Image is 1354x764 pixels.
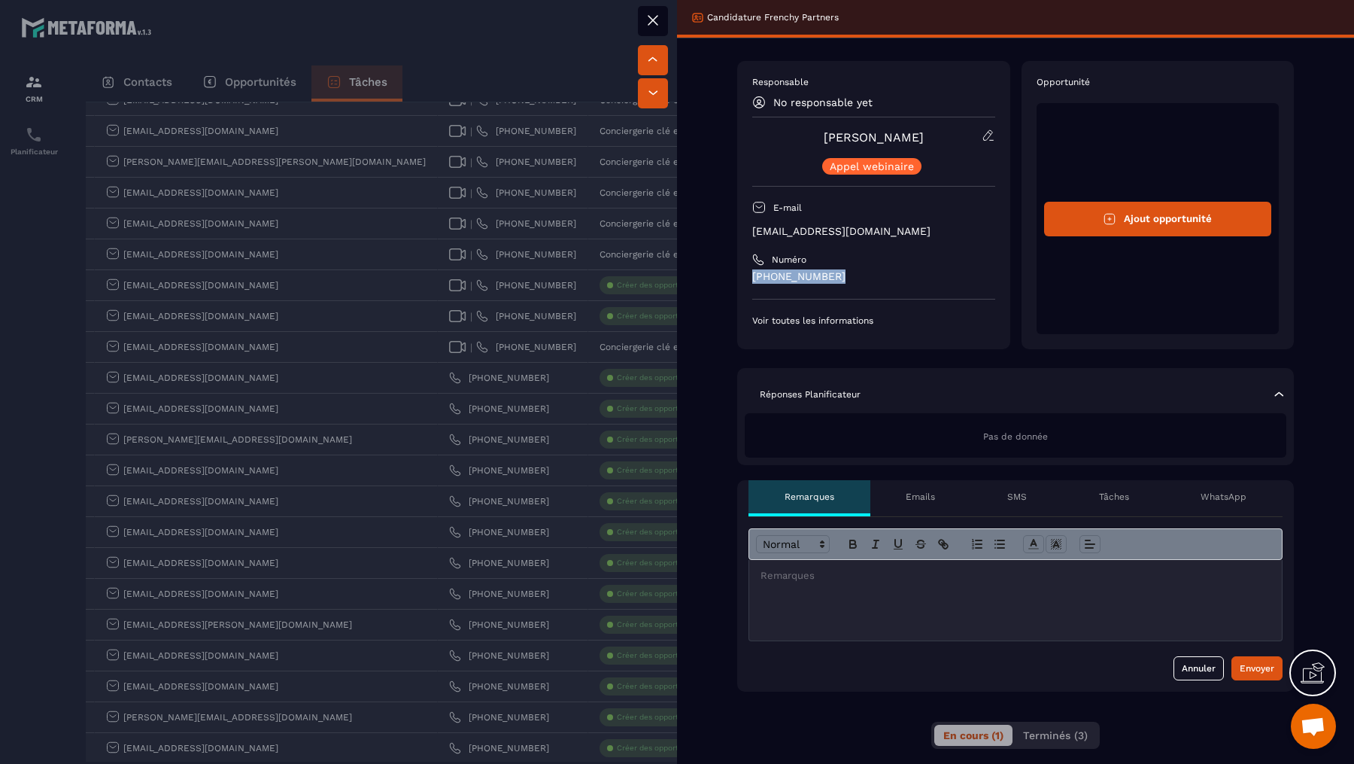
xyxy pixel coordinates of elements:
button: Ajout opportunité [1044,202,1272,236]
span: Terminés (3) [1023,729,1088,741]
p: Opportunité [1037,76,1280,88]
button: Terminés (3) [1014,725,1097,746]
button: Envoyer [1231,656,1283,680]
p: Responsable [752,76,995,88]
p: Tâches [1099,491,1129,503]
p: Voir toutes les informations [752,315,995,327]
p: Candidature Frenchy Partners [707,11,839,23]
p: E-mail [773,202,802,214]
p: WhatsApp [1201,491,1246,503]
p: SMS [1007,491,1027,503]
a: [PERSON_NAME] [824,130,924,145]
p: Appel webinaire [830,161,914,172]
p: No responsable yet [773,96,873,108]
p: [EMAIL_ADDRESS][DOMAIN_NAME] [752,224,995,239]
p: Emails [906,491,935,503]
button: En cours (1) [934,725,1012,746]
span: En cours (1) [943,729,1003,741]
p: Réponses Planificateur [760,388,861,400]
p: Remarques [785,491,834,503]
p: [PHONE_NUMBER] [752,269,995,284]
span: Pas de donnée [983,431,1048,442]
button: Annuler [1173,656,1224,680]
div: Envoyer [1240,661,1274,676]
p: Numéro [772,254,806,266]
div: Ouvrir le chat [1291,704,1336,749]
